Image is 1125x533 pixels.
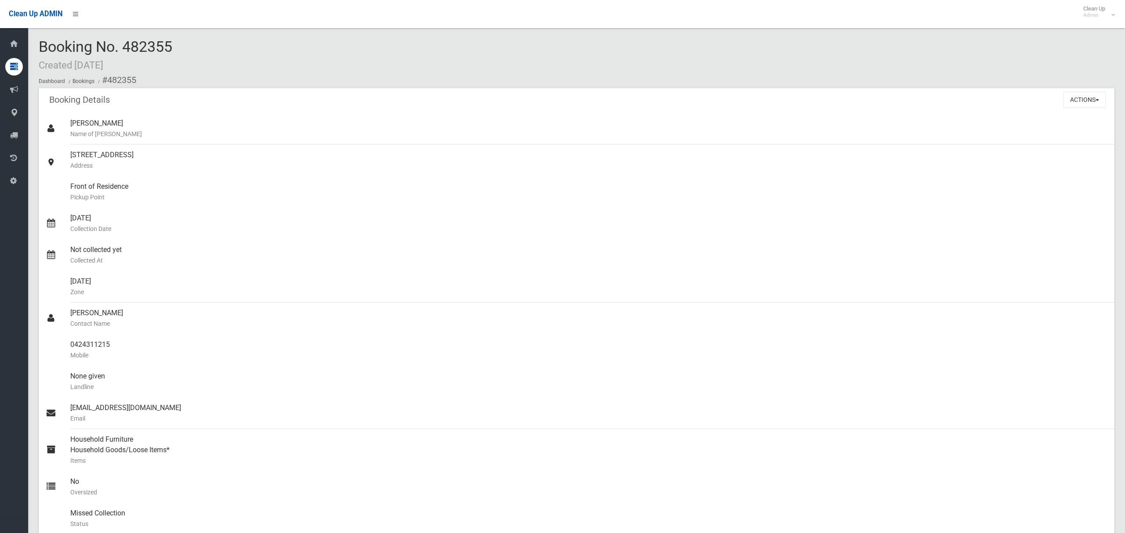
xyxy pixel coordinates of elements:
a: [EMAIL_ADDRESS][DOMAIN_NAME]Email [39,397,1114,429]
div: [PERSON_NAME] [70,303,1107,334]
li: #482355 [96,72,136,88]
small: Collected At [70,255,1107,266]
div: None given [70,366,1107,397]
div: Household Furniture Household Goods/Loose Items* [70,429,1107,471]
div: [PERSON_NAME] [70,113,1107,144]
div: No [70,471,1107,503]
small: Collection Date [70,223,1107,234]
small: Created [DATE] [39,59,103,71]
div: 0424311215 [70,334,1107,366]
small: Status [70,519,1107,529]
a: Bookings [73,78,94,84]
a: Dashboard [39,78,65,84]
span: Clean Up ADMIN [9,10,62,18]
small: Oversized [70,487,1107,497]
div: Front of Residence [70,176,1107,208]
button: Actions [1063,92,1106,108]
small: Admin [1083,12,1105,18]
small: Address [70,160,1107,171]
small: Name of [PERSON_NAME] [70,129,1107,139]
small: Contact Name [70,318,1107,329]
small: Items [70,455,1107,466]
span: Clean Up [1079,5,1114,18]
div: Not collected yet [70,239,1107,271]
div: [DATE] [70,208,1107,239]
small: Email [70,413,1107,424]
span: Booking No. 482355 [39,38,172,72]
div: [EMAIL_ADDRESS][DOMAIN_NAME] [70,397,1107,429]
div: [STREET_ADDRESS] [70,144,1107,176]
small: Pickup Point [70,192,1107,202]
div: [DATE] [70,271,1107,303]
header: Booking Details [39,91,120,108]
small: Zone [70,287,1107,297]
small: Landline [70,382,1107,392]
small: Mobile [70,350,1107,360]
